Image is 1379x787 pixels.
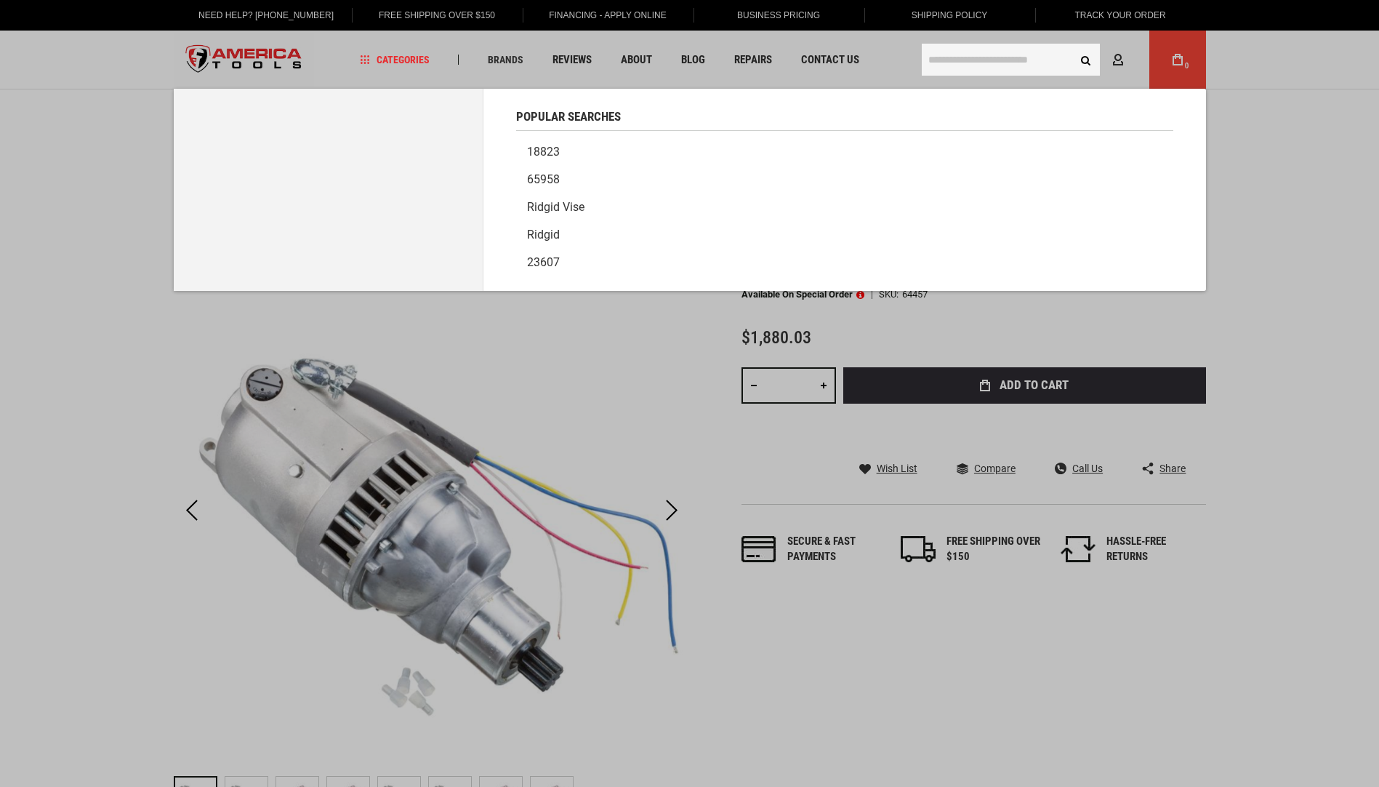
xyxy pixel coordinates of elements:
[1072,46,1100,73] button: Search
[360,55,430,65] span: Categories
[481,50,530,70] a: Brands
[353,50,436,70] a: Categories
[488,55,523,65] span: Brands
[516,138,1173,166] a: 18823
[516,193,1173,221] a: Ridgid vise
[516,166,1173,193] a: 65958
[516,111,621,123] span: Popular Searches
[516,221,1173,249] a: Ridgid
[516,249,1173,276] a: 23607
